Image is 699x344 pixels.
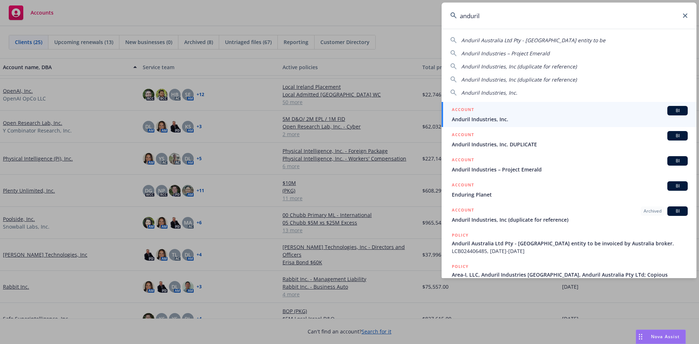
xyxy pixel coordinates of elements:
[442,3,696,29] input: Search...
[452,271,688,294] span: Area-I, LLC, Anduril Industries [GEOGRAPHIC_DATA], Anduril Australia Pty LTd; Copious Imaging, an...
[442,202,696,228] a: ACCOUNTArchivedBIAnduril Industries, Inc (duplicate for reference)
[670,133,685,139] span: BI
[452,232,469,239] h5: POLICY
[452,141,688,148] span: Anduril Industries, Inc. DUPLICATE
[452,181,474,190] h5: ACCOUNT
[452,263,469,270] h5: POLICY
[461,63,577,70] span: Anduril Industries, Inc (duplicate for reference)
[670,158,685,164] span: BI
[461,89,517,96] span: Anduril Industries, Inc.
[452,247,688,255] span: LCB024406485, [DATE]-[DATE]
[442,177,696,202] a: ACCOUNTBIEnduring Planet
[442,102,696,127] a: ACCOUNTBIAnduril Industries, Inc.
[670,107,685,114] span: BI
[452,106,474,115] h5: ACCOUNT
[452,166,688,173] span: Anduril Industries – Project Emerald
[452,156,474,165] h5: ACCOUNT
[670,208,685,214] span: BI
[461,76,577,83] span: Anduril Industries, Inc (duplicate for reference)
[452,131,474,140] h5: ACCOUNT
[636,329,686,344] button: Nova Assist
[442,152,696,177] a: ACCOUNTBIAnduril Industries – Project Emerald
[452,115,688,123] span: Anduril Industries, Inc.
[651,333,680,340] span: Nova Assist
[670,183,685,189] span: BI
[644,208,662,214] span: Archived
[452,216,688,224] span: Anduril Industries, Inc (duplicate for reference)
[461,37,605,44] span: Anduril Australia Ltd Pty - [GEOGRAPHIC_DATA] entity to be
[461,50,550,57] span: Anduril Industries – Project Emerald
[452,240,688,247] span: Anduril Australia Ltd Pty - [GEOGRAPHIC_DATA] entity to be invoiced by Australia broker.
[452,191,688,198] span: Enduring Planet
[452,206,474,215] h5: ACCOUNT
[636,330,645,344] div: Drag to move
[442,228,696,259] a: POLICYAnduril Australia Ltd Pty - [GEOGRAPHIC_DATA] entity to be invoiced by Australia broker.LCB...
[442,259,696,305] a: POLICYArea-I, LLC, Anduril Industries [GEOGRAPHIC_DATA], Anduril Australia Pty LTd; Copious Imagi...
[442,127,696,152] a: ACCOUNTBIAnduril Industries, Inc. DUPLICATE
